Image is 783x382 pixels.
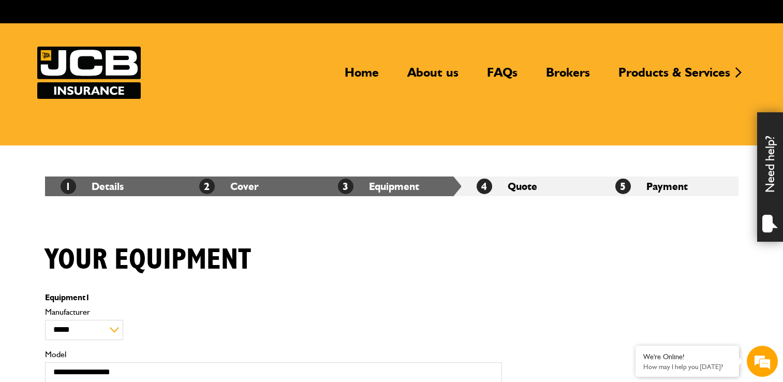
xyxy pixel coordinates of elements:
li: Equipment [322,177,461,196]
span: 1 [85,292,90,302]
p: Equipment [45,293,502,302]
span: 5 [615,179,631,194]
a: Brokers [538,65,598,89]
img: JCB Insurance Services logo [37,47,141,99]
div: We're Online! [643,352,731,361]
p: How may I help you today? [643,363,731,371]
a: JCB Insurance Services [37,47,141,99]
a: Home [337,65,387,89]
a: About us [400,65,466,89]
label: Manufacturer [45,308,502,316]
span: 3 [338,179,353,194]
h1: Your equipment [45,243,251,277]
a: FAQs [479,65,525,89]
a: Products & Services [611,65,738,89]
li: Payment [600,177,738,196]
span: 1 [61,179,76,194]
span: 2 [199,179,215,194]
a: 2Cover [199,180,259,193]
span: 4 [477,179,492,194]
li: Quote [461,177,600,196]
div: Need help? [757,112,783,242]
a: 1Details [61,180,124,193]
label: Model [45,350,502,359]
